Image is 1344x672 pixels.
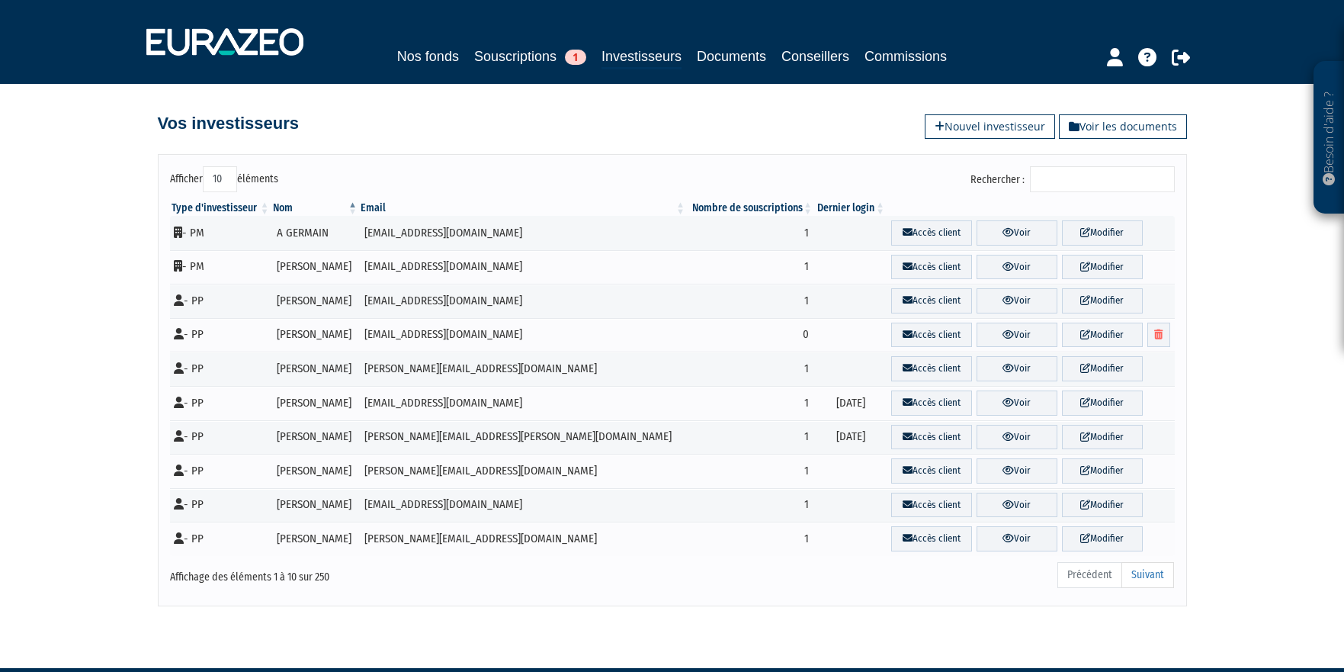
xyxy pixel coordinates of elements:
a: Voir [977,323,1057,348]
a: Voir [977,493,1057,518]
a: Accès client [891,288,972,313]
td: [PERSON_NAME] [271,488,360,522]
td: [PERSON_NAME] [271,284,360,318]
a: Modifier [1062,526,1143,551]
th: &nbsp; [887,201,1174,216]
a: Voir [977,391,1057,416]
td: - PP [170,352,271,386]
a: Accès client [891,255,972,280]
td: - PP [170,386,271,420]
a: Modifier [1062,458,1143,484]
td: - PP [170,488,271,522]
label: Rechercher : [970,166,1175,192]
td: - PP [170,420,271,455]
td: [EMAIL_ADDRESS][DOMAIN_NAME] [359,386,687,420]
a: Nos fonds [397,46,459,67]
td: [PERSON_NAME][EMAIL_ADDRESS][PERSON_NAME][DOMAIN_NAME] [359,420,687,455]
a: Voir [977,526,1057,551]
td: 1 [687,284,814,318]
td: - PP [170,284,271,318]
td: [PERSON_NAME][EMAIL_ADDRESS][DOMAIN_NAME] [359,522,687,556]
a: Accès client [891,356,972,381]
a: Accès client [891,391,972,416]
a: Accès client [891,493,972,518]
a: Investisseurs [601,46,682,69]
td: [PERSON_NAME] [271,318,360,352]
h4: Vos investisseurs [158,114,299,133]
a: Souscriptions1 [474,46,586,67]
td: 1 [687,386,814,420]
td: 1 [687,488,814,522]
td: [PERSON_NAME][EMAIL_ADDRESS][DOMAIN_NAME] [359,352,687,386]
label: Afficher éléments [170,166,278,192]
td: [PERSON_NAME] [271,386,360,420]
th: Email : activer pour trier la colonne par ordre croissant [359,201,687,216]
a: Voir [977,458,1057,484]
a: Voir [977,288,1057,313]
a: Supprimer [1147,323,1170,348]
td: [EMAIL_ADDRESS][DOMAIN_NAME] [359,488,687,522]
a: Documents [697,46,766,67]
a: Nouvel investisseur [925,114,1055,139]
th: Type d'investisseur : activer pour trier la colonne par ordre croissant [170,201,271,216]
td: - PP [170,454,271,488]
a: Modifier [1062,220,1143,246]
a: Suivant [1121,562,1174,588]
a: Accès client [891,458,972,484]
td: [EMAIL_ADDRESS][DOMAIN_NAME] [359,318,687,352]
th: Nombre de souscriptions : activer pour trier la colonne par ordre croissant [687,201,814,216]
td: [PERSON_NAME][EMAIL_ADDRESS][DOMAIN_NAME] [359,454,687,488]
td: [EMAIL_ADDRESS][DOMAIN_NAME] [359,216,687,250]
a: Modifier [1062,391,1143,416]
td: - PM [170,250,271,285]
td: [PERSON_NAME] [271,352,360,386]
a: Accès client [891,323,972,348]
a: Modifier [1062,356,1143,381]
td: 1 [687,420,814,455]
td: [EMAIL_ADDRESS][DOMAIN_NAME] [359,284,687,318]
td: 1 [687,352,814,386]
a: Modifier [1062,323,1143,348]
input: Rechercher : [1030,166,1175,192]
td: [PERSON_NAME] [271,522,360,556]
td: 1 [687,250,814,285]
span: 1 [565,50,586,65]
td: [PERSON_NAME] [271,454,360,488]
th: Dernier login : activer pour trier la colonne par ordre croissant [814,201,887,216]
a: Voir les documents [1059,114,1187,139]
td: [DATE] [814,420,887,455]
a: Accès client [891,526,972,551]
p: Besoin d'aide ? [1320,69,1338,207]
td: [PERSON_NAME] [271,420,360,455]
th: Nom : activer pour trier la colonne par ordre d&eacute;croissant [271,201,360,216]
a: Accès client [891,220,972,246]
td: [DATE] [814,386,887,420]
td: [EMAIL_ADDRESS][DOMAIN_NAME] [359,250,687,285]
td: - PP [170,318,271,352]
a: Voir [977,425,1057,450]
select: Afficheréléments [203,166,237,192]
a: Commissions [864,46,947,67]
a: Modifier [1062,425,1143,450]
a: Voir [977,255,1057,280]
td: 1 [687,522,814,556]
td: [PERSON_NAME] [271,250,360,285]
img: 1732889491-logotype_eurazeo_blanc_rvb.png [146,28,303,56]
td: 1 [687,216,814,250]
div: Affichage des éléments 1 à 10 sur 250 [170,561,576,585]
a: Conseillers [781,46,849,67]
td: A GERMAIN [271,216,360,250]
a: Accès client [891,425,972,450]
td: - PP [170,522,271,556]
td: - PM [170,216,271,250]
td: 0 [687,318,814,352]
a: Modifier [1062,493,1143,518]
td: 1 [687,454,814,488]
a: Voir [977,220,1057,246]
a: Modifier [1062,255,1143,280]
a: Modifier [1062,288,1143,313]
a: Voir [977,356,1057,381]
